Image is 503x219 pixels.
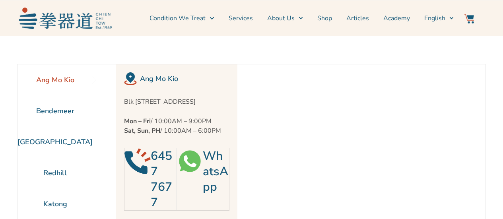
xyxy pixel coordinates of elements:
[229,8,253,28] a: Services
[116,8,454,28] nav: Menu
[150,8,214,28] a: Condition We Treat
[464,14,474,23] img: Website Icon-03
[151,148,172,211] a: 6457 7677
[124,97,229,107] p: Blk [STREET_ADDRESS]
[346,8,369,28] a: Articles
[124,116,229,136] p: / 10:00AM – 9:00PM / 10:00AM – 6:00PM
[203,148,228,195] a: WhatsApp
[124,117,151,126] strong: Mon – Fri
[140,73,229,84] h2: Ang Mo Kio
[267,8,303,28] a: About Us
[317,8,332,28] a: Shop
[424,14,445,23] span: English
[424,8,454,28] a: English
[383,8,410,28] a: Academy
[124,126,160,135] strong: Sat, Sun, PH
